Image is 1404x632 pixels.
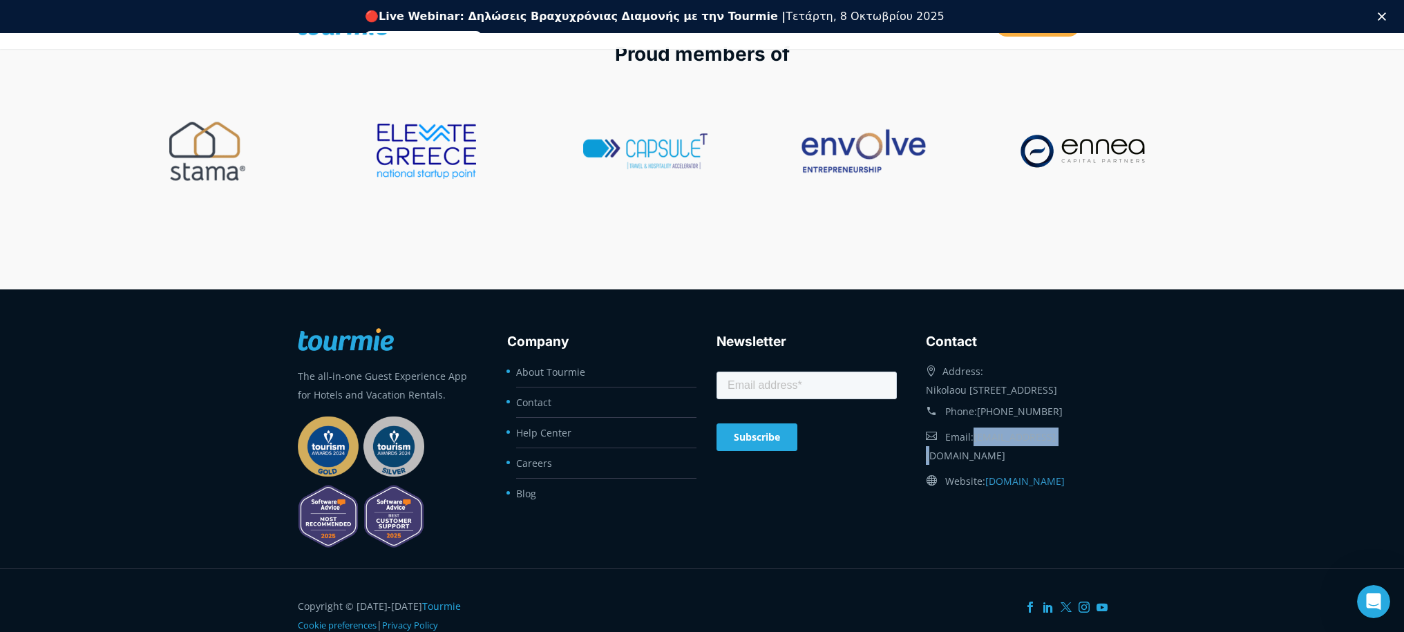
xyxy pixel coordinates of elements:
[379,10,786,23] b: Live Webinar: Δηλώσεις Βραχυχρόνιας Διαμονής με την Tourmie |
[1097,602,1108,613] a: YouTube
[507,332,687,352] h3: Company
[516,487,536,500] a: Blog
[516,457,552,470] a: Careers
[615,42,790,66] span: Proud members of
[926,358,1106,399] div: Address: Nikolaou [STREET_ADDRESS]
[926,430,1056,462] a: [EMAIL_ADDRESS][DOMAIN_NAME]
[422,600,461,613] a: Tourmie
[926,332,1106,352] h3: Contact
[926,399,1106,424] div: Phone:
[717,332,897,352] h3: Newsletter
[298,619,377,631] a: Cookie preferences
[1043,602,1054,613] a: LinkedIn
[1378,12,1392,21] div: Κλείσιμο
[985,475,1065,488] a: [DOMAIN_NAME]
[382,619,438,631] a: Privacy Policy
[1061,602,1072,613] a: Twitter
[926,468,1106,494] div: Website:
[977,405,1063,418] a: [PHONE_NUMBER]
[717,369,897,460] iframe: Form 0
[1079,602,1090,613] a: Instagram
[926,424,1106,468] div: Email:
[365,31,482,48] a: Εγγραφείτε δωρεάν
[1025,602,1036,613] a: Facebook
[1357,585,1390,618] iframe: Intercom live chat
[298,367,478,404] p: The all-in-one Guest Experience App for Hotels and Vacation Rentals.
[365,10,945,23] div: 🔴 Τετάρτη, 8 Οκτωβρίου 2025
[516,426,571,439] a: Help Center
[516,396,551,409] a: Contact
[516,365,585,379] a: About Tourmie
